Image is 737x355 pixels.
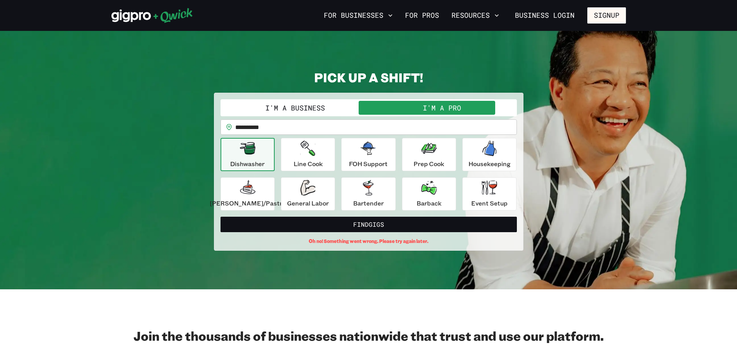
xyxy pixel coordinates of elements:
[214,70,523,85] h2: PICK UP A SHIFT!
[111,328,626,343] h2: Join the thousands of businesses nationwide that trust and use our platform.
[353,199,384,208] p: Bartender
[222,101,369,115] button: I'm a Business
[414,159,444,168] p: Prep Cook
[287,199,329,208] p: General Labor
[321,9,396,22] button: For Businesses
[221,217,517,232] button: FindGigs
[508,7,581,24] a: Business Login
[341,177,395,211] button: Bartender
[402,9,442,22] a: For Pros
[294,159,323,168] p: Line Cook
[469,159,511,168] p: Housekeeping
[281,177,335,211] button: General Labor
[309,238,428,244] span: Oh no! Something went wrong. Please try again later.
[221,177,275,211] button: [PERSON_NAME]/Pastry
[210,199,286,208] p: [PERSON_NAME]/Pastry
[471,199,508,208] p: Event Setup
[402,138,456,171] button: Prep Cook
[369,101,515,115] button: I'm a Pro
[341,138,395,171] button: FOH Support
[349,159,388,168] p: FOH Support
[230,159,265,168] p: Dishwasher
[587,7,626,24] button: Signup
[221,138,275,171] button: Dishwasher
[462,177,516,211] button: Event Setup
[448,9,502,22] button: Resources
[462,138,516,171] button: Housekeeping
[417,199,441,208] p: Barback
[402,177,456,211] button: Barback
[281,138,335,171] button: Line Cook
